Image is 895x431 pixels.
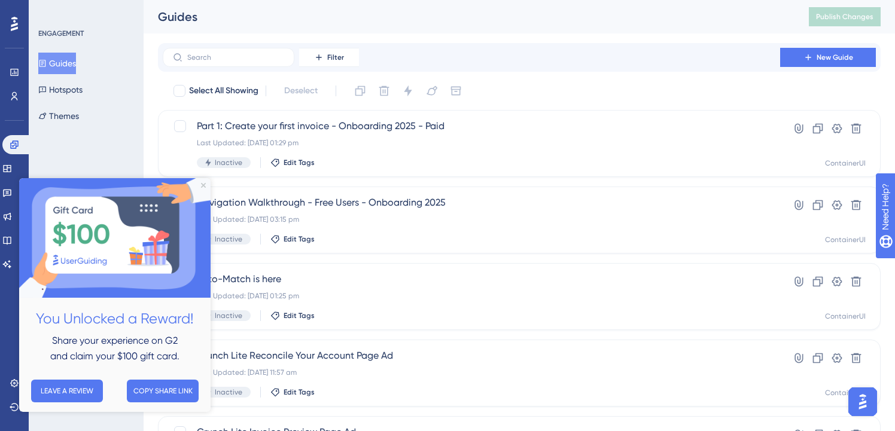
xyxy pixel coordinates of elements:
div: ContainerUI [825,158,866,168]
div: ContainerUI [825,311,866,321]
button: Edit Tags [270,387,315,397]
span: Edit Tags [284,158,315,167]
span: Deselect [284,84,318,98]
button: Publish Changes [809,7,881,26]
span: Inactive [215,311,242,320]
iframe: UserGuiding AI Assistant Launcher [845,384,881,420]
button: Deselect [273,80,328,102]
span: Edit Tags [284,234,315,244]
button: New Guide [780,48,876,67]
button: Themes [38,105,79,127]
div: ContainerUI [825,235,866,244]
button: Edit Tags [270,234,315,244]
div: Guides [158,8,779,25]
button: Guides [38,53,76,74]
button: Edit Tags [270,311,315,320]
h2: You Unlocked a Reward! [10,129,182,152]
div: ENGAGEMENT [38,29,84,38]
button: Filter [299,48,359,67]
span: Inactive [215,234,242,244]
span: Auto-Match is here [197,272,746,286]
span: Inactive [215,387,242,397]
span: Share your experience on G2 [33,157,159,168]
span: New Guide [817,53,853,62]
button: Hotspots [38,79,83,100]
button: LEAVE A REVIEW [12,201,84,224]
div: ContainerUI [825,388,866,398]
button: COPY SHARE LINK [108,201,179,224]
div: Last Updated: [DATE] 03:15 pm [197,215,746,224]
div: Last Updated: [DATE] 01:25 pm [197,291,746,301]
span: Part 1: Create your first invoice - Onboarding 2025 - Paid [197,119,746,133]
span: Filter [327,53,344,62]
span: Crunch Lite Reconcile Your Account Page Ad [197,349,746,363]
input: Search [187,53,284,62]
span: Publish Changes [816,12,873,22]
span: Edit Tags [284,387,315,397]
span: Inactive [215,158,242,167]
span: Need Help? [28,3,75,17]
span: and claim your $100 gift card. [31,172,160,184]
div: Last Updated: [DATE] 01:29 pm [197,138,746,148]
div: Close Preview [182,5,187,10]
span: Edit Tags [284,311,315,320]
button: Edit Tags [270,158,315,167]
span: Select All Showing [189,84,258,98]
div: Last Updated: [DATE] 11:57 am [197,368,746,377]
span: Navigation Walkthrough - Free Users - Onboarding 2025 [197,195,746,210]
